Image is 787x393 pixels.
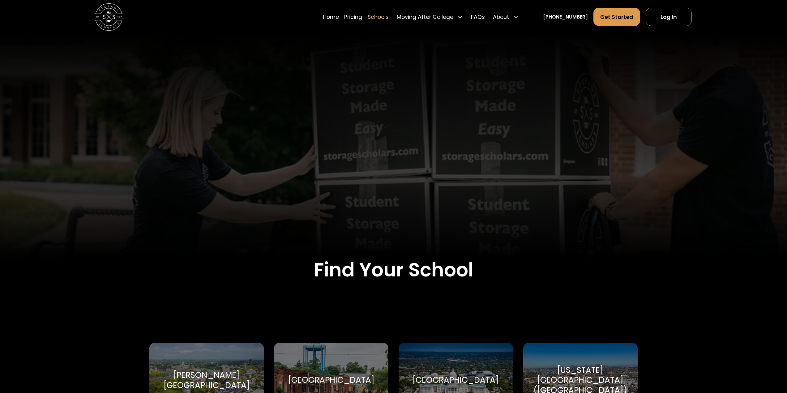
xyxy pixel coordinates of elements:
[288,375,374,385] div: [GEOGRAPHIC_DATA]
[95,3,122,31] img: Storage Scholars main logo
[543,13,588,20] a: [PHONE_NUMBER]
[646,8,692,26] a: Log In
[323,7,339,26] a: Home
[413,375,499,385] div: [GEOGRAPHIC_DATA]
[593,8,640,26] a: Get Started
[471,7,485,26] a: FAQs
[344,7,362,26] a: Pricing
[493,13,509,21] div: About
[158,370,256,391] div: [PERSON_NAME][GEOGRAPHIC_DATA]
[149,258,637,281] h2: Find Your School
[397,13,453,21] div: Moving After College
[368,7,389,26] a: Schools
